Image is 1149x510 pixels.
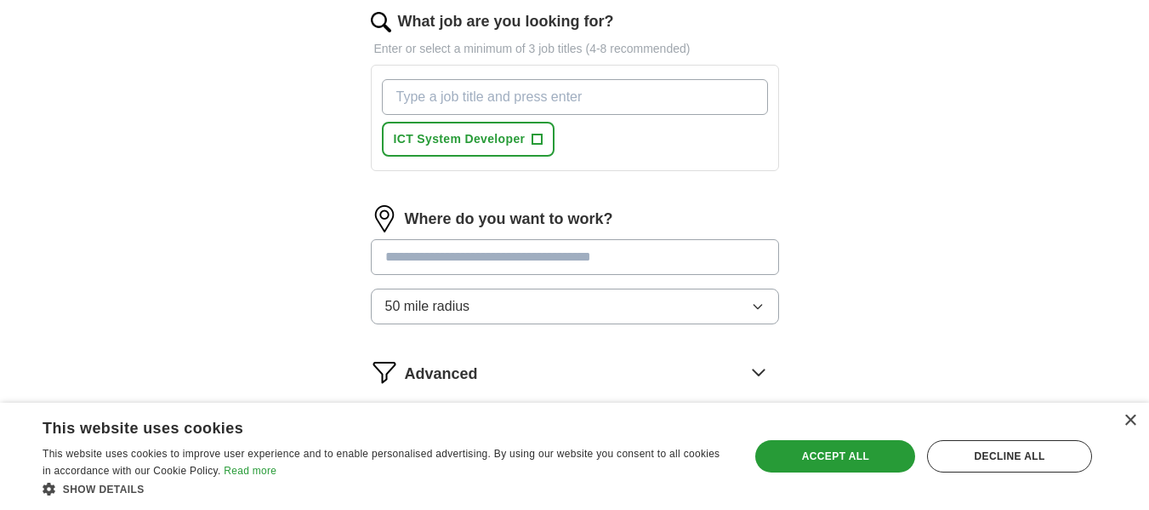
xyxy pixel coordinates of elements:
div: This website uses cookies [43,413,686,438]
button: 50 mile radius [371,289,779,324]
span: This website uses cookies to improve user experience and to enable personalised advertising. By u... [43,448,720,477]
a: Read more, opens a new window [224,465,276,477]
span: 50 mile radius [385,296,470,317]
span: Show details [63,484,145,496]
img: location.png [371,205,398,232]
div: Decline all [927,440,1092,473]
img: search.png [371,12,391,32]
span: Advanced [405,363,478,386]
p: Enter or select a minimum of 3 job titles (4-8 recommended) [371,40,779,58]
label: Where do you want to work? [405,208,613,231]
label: What job are you looking for? [398,10,614,33]
div: Accept all [755,440,915,473]
div: Show details [43,480,729,497]
div: Close [1123,415,1136,427]
img: filter [371,358,398,386]
button: ICT System Developer [382,122,555,157]
input: Type a job title and press enter [382,79,768,115]
span: ICT System Developer [394,130,526,148]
